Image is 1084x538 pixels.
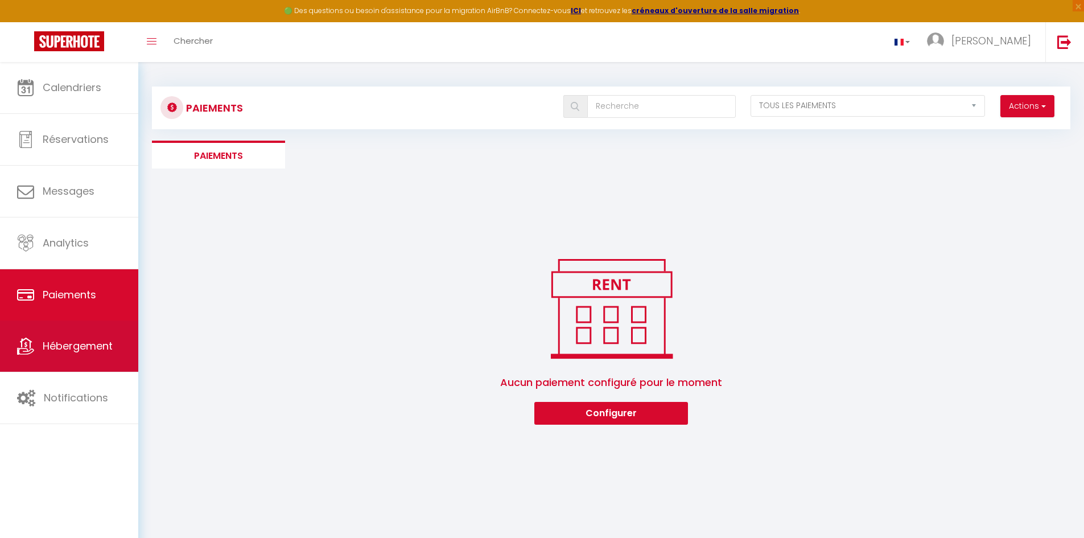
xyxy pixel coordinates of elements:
[9,5,43,39] button: Ouvrir le widget de chat LiveChat
[500,363,722,402] span: Aucun paiement configuré pour le moment
[43,339,113,353] span: Hébergement
[43,184,94,198] span: Messages
[186,95,243,121] h3: Paiements
[927,32,944,50] img: ...
[44,391,108,405] span: Notifications
[571,6,581,15] a: ICI
[632,6,799,15] a: créneaux d'ouverture de la salle migration
[1000,95,1054,118] button: Actions
[43,132,109,146] span: Réservations
[539,254,684,363] img: rent.png
[43,80,101,95] span: Calendriers
[152,141,285,169] li: Paiements
[1057,35,1071,49] img: logout
[951,34,1031,48] span: [PERSON_NAME]
[43,288,96,302] span: Paiements
[174,35,213,47] span: Chercher
[587,95,736,118] input: Recherche
[165,22,221,62] a: Chercher
[918,22,1045,62] a: ... [PERSON_NAME]
[43,236,89,250] span: Analytics
[534,402,688,425] button: Configurer
[34,31,104,51] img: Super Booking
